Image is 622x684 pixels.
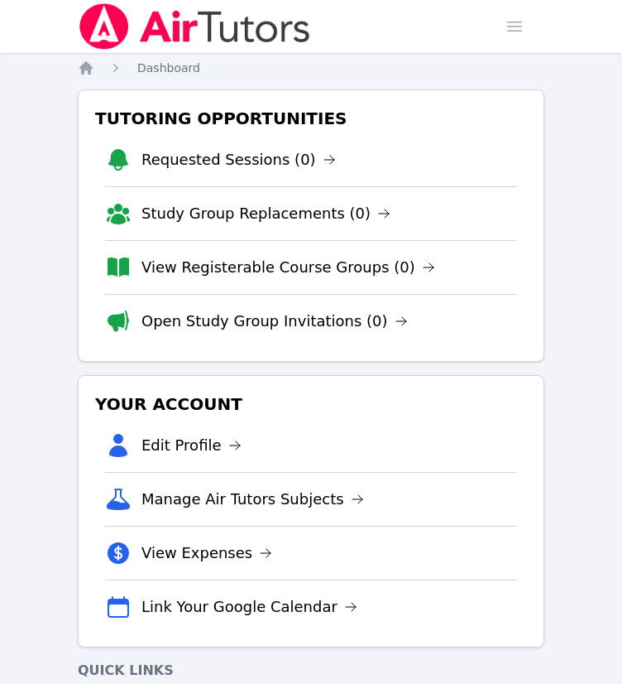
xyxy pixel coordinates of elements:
a: View Registerable Course Groups (0) [141,256,435,279]
a: View Expenses [141,542,272,565]
a: Dashboard [137,60,200,76]
img: Air Tutors [78,3,312,50]
h3: Tutoring Opportunities [92,104,530,133]
a: Edit Profile [141,434,242,457]
a: Open Study Group Invitations (0) [141,310,408,333]
nav: Breadcrumb [78,60,544,76]
a: Requested Sessions (0) [141,148,336,171]
a: Link Your Google Calendar [141,595,357,619]
a: Study Group Replacements (0) [141,202,390,225]
h3: Your Account [92,389,530,419]
a: Manage Air Tutors Subjects [141,488,364,511]
h4: Quick Links [78,661,544,681]
span: Dashboard [137,61,200,75]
